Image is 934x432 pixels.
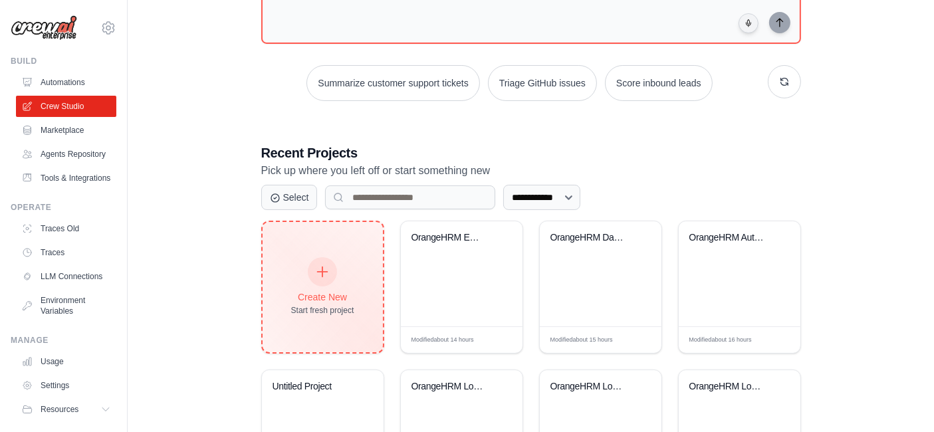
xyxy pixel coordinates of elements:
[16,144,116,165] a: Agents Repository
[411,232,492,244] div: OrangeHRM Employee Creation Automation
[273,381,353,393] div: Untitled Project
[16,72,116,93] a: Automations
[16,242,116,263] a: Traces
[491,335,502,345] span: Edit
[768,335,780,345] span: Edit
[41,404,78,415] span: Resources
[605,65,713,101] button: Score inbound leads
[16,375,116,396] a: Settings
[291,305,354,316] div: Start fresh project
[306,65,479,101] button: Summarize customer support tickets
[261,144,801,162] h3: Recent Projects
[16,351,116,372] a: Usage
[768,65,801,98] button: Get new suggestions
[739,13,759,33] button: Click to speak your automation idea
[11,15,77,41] img: Logo
[261,185,318,210] button: Select
[16,218,116,239] a: Traces Old
[868,368,934,432] iframe: Chat Widget
[16,290,116,322] a: Environment Variables
[630,335,641,345] span: Edit
[16,120,116,141] a: Marketplace
[11,202,116,213] div: Operate
[11,56,116,66] div: Build
[411,381,492,393] div: OrangeHRM Login Automation
[689,232,770,244] div: OrangeHRM Automation Crew
[16,266,116,287] a: LLM Connections
[488,65,597,101] button: Triage GitHub issues
[550,336,613,345] span: Modified about 15 hours
[689,381,770,393] div: OrangeHRM Login Automation
[411,336,474,345] span: Modified about 14 hours
[261,162,801,179] p: Pick up where you left off or start something new
[16,96,116,117] a: Crew Studio
[550,381,631,393] div: OrangeHRM Login Automation
[291,290,354,304] div: Create New
[11,335,116,346] div: Manage
[16,167,116,189] a: Tools & Integrations
[550,232,631,244] div: OrangeHRM Database Integration Automation
[16,399,116,420] button: Resources
[689,336,752,345] span: Modified about 16 hours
